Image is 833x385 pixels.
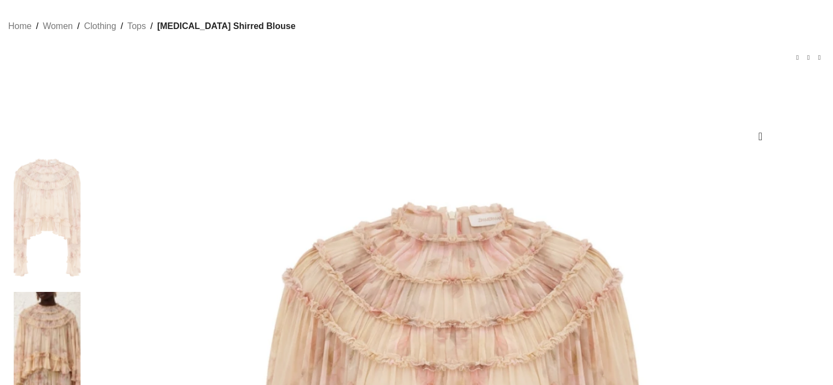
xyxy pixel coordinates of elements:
nav: Breadcrumb [8,19,296,33]
span: [MEDICAL_DATA] Shirred Blouse [157,19,296,33]
a: Next product [814,52,825,63]
a: Previous product [792,52,803,63]
a: Home [8,19,32,33]
a: Tops [128,19,146,33]
a: Women [43,19,73,33]
img: Elevate your elegance in this Zimmermann Tops from the 2025 resort wear edit [14,148,81,286]
a: Clothing [84,19,116,33]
